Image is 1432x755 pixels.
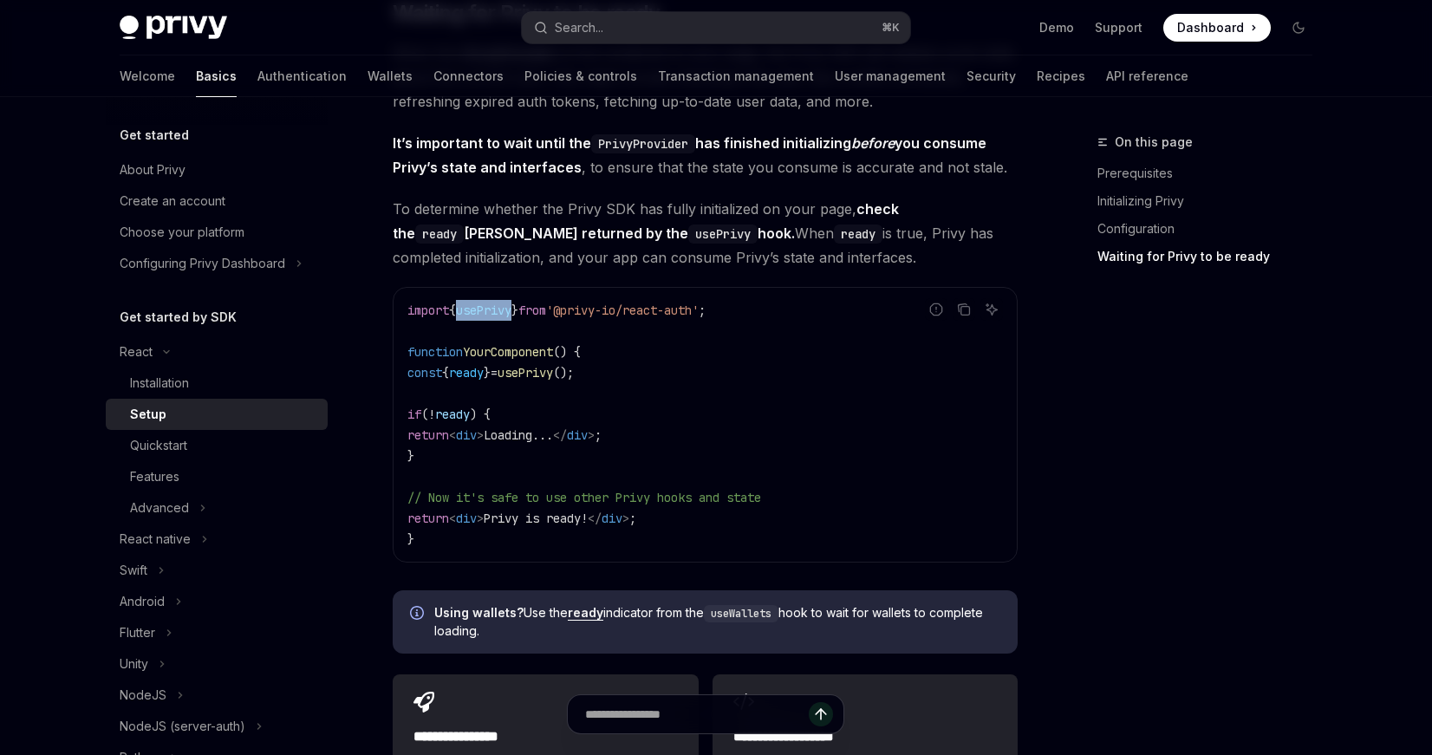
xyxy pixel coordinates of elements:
input: Ask a question... [585,695,809,733]
span: // Now it's safe to use other Privy hooks and state [407,490,761,505]
a: Features [106,461,328,492]
span: } [484,365,491,381]
a: Wallets [368,55,413,97]
span: To determine whether the Privy SDK has fully initialized on your page, When is true, Privy has co... [393,197,1018,270]
span: return [407,511,449,526]
div: Configuring Privy Dashboard [120,253,285,274]
span: ⌘ K [882,21,900,35]
span: </ [553,427,567,443]
button: Toggle dark mode [1285,14,1312,42]
a: Waiting for Privy to be ready [1097,243,1326,270]
a: Policies & controls [524,55,637,97]
div: Search... [555,17,603,38]
a: Create an account [106,185,328,217]
span: ; [629,511,636,526]
button: React native [106,524,328,555]
span: if [407,407,421,422]
div: React native [120,529,191,550]
span: ) { [470,407,491,422]
a: User management [835,55,946,97]
span: Loading... [484,427,553,443]
span: Privy is ready! [484,511,588,526]
a: Security [967,55,1016,97]
a: Transaction management [658,55,814,97]
span: () { [553,344,581,360]
span: } [511,303,518,318]
span: div [456,427,477,443]
div: Features [130,466,179,487]
button: NodeJS (server-auth) [106,711,328,742]
a: Authentication [257,55,347,97]
span: Use the indicator from the hook to wait for wallets to complete loading. [434,604,1000,640]
span: > [622,511,629,526]
button: Android [106,586,328,617]
span: > [588,427,595,443]
div: Flutter [120,622,155,643]
button: Report incorrect code [925,298,947,321]
span: ready [435,407,470,422]
a: Dashboard [1163,14,1271,42]
a: Setup [106,399,328,430]
h5: Get started by SDK [120,307,237,328]
span: import [407,303,449,318]
a: Demo [1039,19,1074,36]
span: ; [595,427,602,443]
a: ready [568,605,603,621]
a: API reference [1106,55,1188,97]
button: Flutter [106,617,328,648]
code: useWallets [704,605,778,622]
span: '@privy-io/react-auth' [546,303,699,318]
span: div [602,511,622,526]
span: ! [428,407,435,422]
code: usePrivy [688,225,758,244]
div: Swift [120,560,147,581]
button: Send message [809,702,833,726]
a: Connectors [433,55,504,97]
div: Setup [130,404,166,425]
span: On this page [1115,132,1193,153]
div: Unity [120,654,148,674]
a: Basics [196,55,237,97]
span: ; [699,303,706,318]
span: { [449,303,456,318]
span: function [407,344,463,360]
a: About Privy [106,154,328,185]
div: Create an account [120,191,225,212]
code: PrivyProvider [591,134,695,153]
span: = [491,365,498,381]
strong: Using wallets? [434,605,524,620]
span: ready [449,365,484,381]
span: { [442,365,449,381]
span: </ [588,511,602,526]
span: } [407,531,414,547]
a: Initializing Privy [1097,187,1326,215]
button: Search...⌘K [522,12,910,43]
a: Recipes [1037,55,1085,97]
button: React [106,336,328,368]
a: Support [1095,19,1142,36]
div: NodeJS (server-auth) [120,716,245,737]
span: ( [421,407,428,422]
div: Installation [130,373,189,394]
span: } [407,448,414,464]
em: before [851,134,895,152]
div: Android [120,591,165,612]
a: Prerequisites [1097,159,1326,187]
code: ready [415,225,464,244]
h5: Get started [120,125,189,146]
img: dark logo [120,16,227,40]
div: Choose your platform [120,222,244,243]
a: Choose your platform [106,217,328,248]
span: (); [553,365,574,381]
div: Quickstart [130,435,187,456]
span: from [518,303,546,318]
span: > [477,511,484,526]
span: YourComponent [463,344,553,360]
a: Welcome [120,55,175,97]
button: Ask AI [980,298,1003,321]
strong: It’s important to wait until the has finished initializing you consume Privy’s state and interfaces [393,134,986,176]
span: div [456,511,477,526]
button: Copy the contents from the code block [953,298,975,321]
div: NodeJS [120,685,166,706]
button: Configuring Privy Dashboard [106,248,328,279]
